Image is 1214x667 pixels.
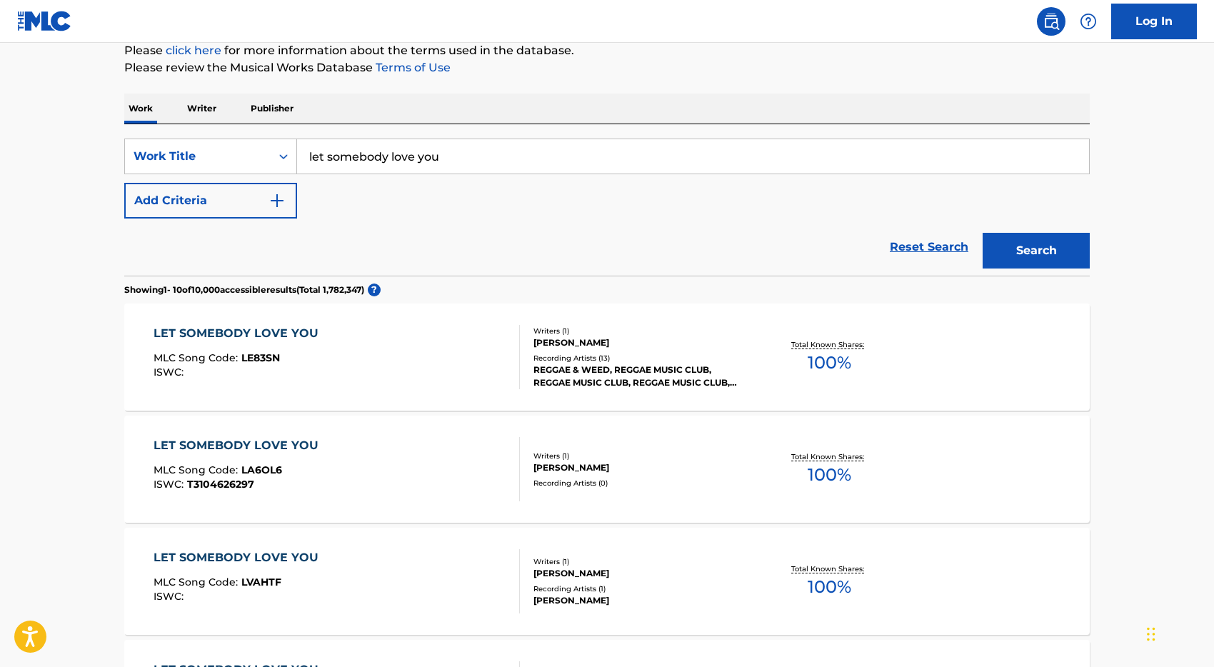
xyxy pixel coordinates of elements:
[124,139,1090,276] form: Search Form
[154,463,241,476] span: MLC Song Code :
[883,231,975,263] a: Reset Search
[533,478,749,488] div: Recording Artists ( 0 )
[124,528,1090,635] a: LET SOMEBODY LOVE YOUMLC Song Code:LVAHTFISWC:Writers (1)[PERSON_NAME]Recording Artists (1)[PERSO...
[154,437,326,454] div: LET SOMEBODY LOVE YOU
[1080,13,1097,30] img: help
[533,451,749,461] div: Writers ( 1 )
[808,462,851,488] span: 100 %
[154,366,187,378] span: ISWC :
[533,353,749,363] div: Recording Artists ( 13 )
[124,42,1090,59] p: Please for more information about the terms used in the database.
[533,363,749,389] div: REGGAE & WEED, REGGAE MUSIC CLUB, REGGAE MUSIC CLUB, REGGAE MUSIC CLUB, REGGAE MUSIC CLUB
[533,326,749,336] div: Writers ( 1 )
[533,583,749,594] div: Recording Artists ( 1 )
[1111,4,1197,39] a: Log In
[368,284,381,296] span: ?
[124,183,297,219] button: Add Criteria
[1037,7,1065,36] a: Public Search
[808,350,851,376] span: 100 %
[533,461,749,474] div: [PERSON_NAME]
[533,567,749,580] div: [PERSON_NAME]
[533,336,749,349] div: [PERSON_NAME]
[1143,598,1214,667] iframe: Chat Widget
[187,478,254,491] span: T3104626297
[154,478,187,491] span: ISWC :
[124,284,364,296] p: Showing 1 - 10 of 10,000 accessible results (Total 1,782,347 )
[241,463,282,476] span: LA6OL6
[1074,7,1103,36] div: Help
[154,576,241,588] span: MLC Song Code :
[533,594,749,607] div: [PERSON_NAME]
[983,233,1090,269] button: Search
[124,94,157,124] p: Work
[154,351,241,364] span: MLC Song Code :
[791,563,868,574] p: Total Known Shares:
[1043,13,1060,30] img: search
[808,574,851,600] span: 100 %
[533,556,749,567] div: Writers ( 1 )
[241,576,281,588] span: LVAHTF
[791,451,868,462] p: Total Known Shares:
[166,44,221,57] a: click here
[154,549,326,566] div: LET SOMEBODY LOVE YOU
[183,94,221,124] p: Writer
[246,94,298,124] p: Publisher
[269,192,286,209] img: 9d2ae6d4665cec9f34b9.svg
[124,304,1090,411] a: LET SOMEBODY LOVE YOUMLC Song Code:LE83SNISWC:Writers (1)[PERSON_NAME]Recording Artists (13)REGGA...
[17,11,72,31] img: MLC Logo
[124,59,1090,76] p: Please review the Musical Works Database
[1147,613,1155,656] div: Drag
[373,61,451,74] a: Terms of Use
[241,351,280,364] span: LE83SN
[134,148,262,165] div: Work Title
[154,325,326,342] div: LET SOMEBODY LOVE YOU
[791,339,868,350] p: Total Known Shares:
[124,416,1090,523] a: LET SOMEBODY LOVE YOUMLC Song Code:LA6OL6ISWC:T3104626297Writers (1)[PERSON_NAME]Recording Artist...
[154,590,187,603] span: ISWC :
